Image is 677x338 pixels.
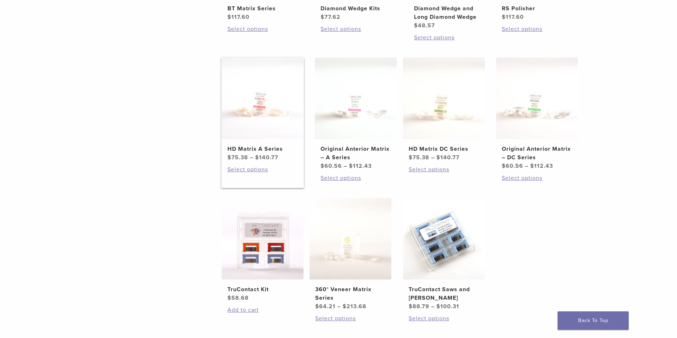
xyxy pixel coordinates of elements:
[315,57,397,139] img: Original Anterior Matrix - A Series
[409,303,429,310] bdi: 88.79
[502,25,572,33] a: Select options for “RS Polisher”
[409,154,413,161] span: $
[496,57,579,170] a: Original Anterior Matrix - DC SeriesOriginal Anterior Matrix – DC Series
[530,162,534,170] span: $
[337,303,341,310] span: –
[530,162,553,170] bdi: 112.43
[309,198,392,311] a: 360° Veneer Matrix Series360° Veneer Matrix Series
[502,162,523,170] bdi: 60.56
[315,57,397,170] a: Original Anterior Matrix - A SeriesOriginal Anterior Matrix – A Series
[343,303,346,310] span: $
[431,154,435,161] span: –
[414,4,484,21] h2: Diamond Wedge and Long Diamond Wedge
[221,57,304,162] a: HD Matrix A SeriesHD Matrix A Series
[436,303,459,310] bdi: 100.31
[222,57,303,139] img: HD Matrix A Series
[227,4,298,13] h2: BT Matrix Series
[315,303,335,310] bdi: 64.21
[321,13,340,21] bdi: 77.62
[349,162,372,170] bdi: 112.43
[321,145,391,162] h2: Original Anterior Matrix – A Series
[431,303,435,310] span: –
[414,22,435,29] bdi: 48.57
[409,303,413,310] span: $
[409,154,429,161] bdi: 75.38
[502,13,506,21] span: $
[502,174,572,182] a: Select options for “Original Anterior Matrix - DC Series”
[344,162,347,170] span: –
[321,174,391,182] a: Select options for “Original Anterior Matrix - A Series”
[525,162,528,170] span: –
[250,154,253,161] span: –
[221,198,304,302] a: TruContact KitTruContact Kit $58.68
[255,154,259,161] span: $
[409,145,479,153] h2: HD Matrix DC Series
[414,22,418,29] span: $
[436,303,440,310] span: $
[409,165,479,174] a: Select options for “HD Matrix DC Series”
[227,285,298,294] h2: TruContact Kit
[496,57,578,139] img: Original Anterior Matrix - DC Series
[414,33,484,42] a: Select options for “Diamond Wedge and Long Diamond Wedge”
[403,198,485,311] a: TruContact Saws and SandersTruContact Saws and [PERSON_NAME]
[315,303,319,310] span: $
[315,285,386,302] h2: 360° Veneer Matrix Series
[403,198,485,279] img: TruContact Saws and Sanders
[502,13,524,21] bdi: 117.60
[436,154,440,161] span: $
[227,306,298,314] a: Add to cart: “TruContact Kit”
[227,165,298,174] a: Select options for “HD Matrix A Series”
[502,162,506,170] span: $
[321,162,324,170] span: $
[321,13,324,21] span: $
[227,13,231,21] span: $
[227,154,231,161] span: $
[315,314,386,323] a: Select options for “360° Veneer Matrix Series”
[227,25,298,33] a: Select options for “BT Matrix Series”
[321,4,391,13] h2: Diamond Wedge Kits
[403,57,485,139] img: HD Matrix DC Series
[558,311,629,330] a: Back To Top
[321,162,342,170] bdi: 60.56
[409,314,479,323] a: Select options for “TruContact Saws and Sanders”
[321,25,391,33] a: Select options for “Diamond Wedge Kits”
[343,303,366,310] bdi: 213.68
[502,145,572,162] h2: Original Anterior Matrix – DC Series
[227,294,249,301] bdi: 58.68
[310,198,391,279] img: 360° Veneer Matrix Series
[436,154,460,161] bdi: 140.77
[502,4,572,13] h2: RS Polisher
[222,198,303,279] img: TruContact Kit
[227,294,231,301] span: $
[227,13,249,21] bdi: 117.60
[227,154,248,161] bdi: 75.38
[349,162,353,170] span: $
[255,154,278,161] bdi: 140.77
[227,145,298,153] h2: HD Matrix A Series
[409,285,479,302] h2: TruContact Saws and [PERSON_NAME]
[403,57,485,162] a: HD Matrix DC SeriesHD Matrix DC Series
